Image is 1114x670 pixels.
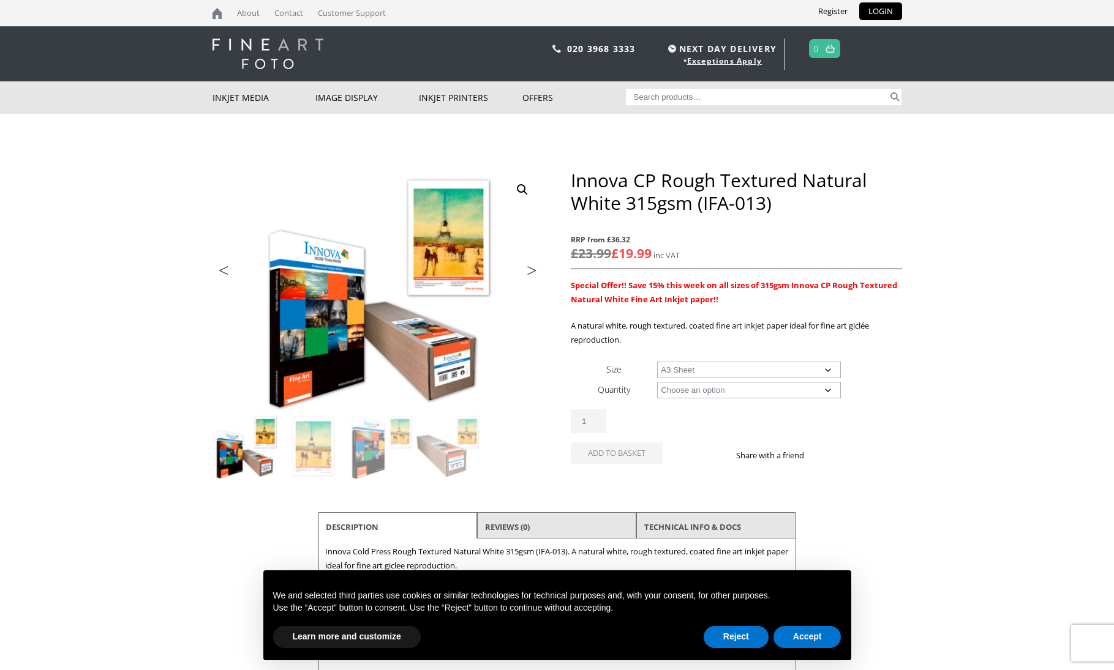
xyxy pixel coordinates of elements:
bdi: 19.99 [611,245,652,262]
img: Innova CP Rough Textured Natural White 315gsm (IFA-013) - Image 2 [280,414,347,480]
img: facebook sharing button [819,450,829,460]
button: Learn more and customize [273,626,421,648]
span: £ [571,245,578,262]
span: £ [611,245,619,262]
p: Share with a friend [736,449,819,463]
p: Use the “Accept” button to consent. Use the “Reject” button to continue without accepting. [273,602,841,614]
p: Innova Cold Press Rough Textured Natural White 315gsm (IFA-013). A natural white, rough textured,... [325,545,789,573]
label: Quantity [598,384,630,395]
a: Offers [522,81,626,114]
a: View full-screen image gallery [511,179,533,201]
button: Add to basket [571,442,663,464]
a: TECHNICAL INFO & DOCS [644,516,741,538]
p: A natural white, rough textured, coated fine art inkjet paper ideal for fine art giclée reproduct... [571,319,901,347]
a: Reviews (0) [485,516,530,538]
input: Search products… [626,89,888,105]
span: NEXT DAY DELIVERY [665,42,777,56]
img: phone.svg [552,45,561,53]
span: RRP from £36.32 [571,233,901,247]
a: Register [809,2,857,20]
a: Exceptions Apply [687,56,762,66]
button: Search [888,89,902,105]
img: Innova CP Rough Textured Natural White 315gsm (IFA-013) [213,414,279,480]
img: email sharing button [848,450,858,460]
input: Product quantity [571,409,606,433]
a: Image Display [315,81,419,114]
p: We and selected third parties use cookies or similar technologies for technical purposes and, wit... [273,590,841,602]
a: LOGIN [859,2,902,20]
img: twitter sharing button [834,450,843,460]
img: time.svg [668,45,676,53]
a: 0 [813,40,819,58]
h1: Innova CP Rough Textured Natural White 315gsm (IFA-013) [571,169,901,214]
img: Innova CP Rough Textured Natural White 315gsm (IFA-013) - Image 3 [348,414,414,480]
img: Innova CP Rough Textured Natural White 315gsm (IFA-013) - Image 4 [415,414,481,480]
span: Special Offer!! Save 15% this week on all sizes of 315gsm Innova CP Rough Textured Natural White ... [571,280,897,305]
a: Inkjet Printers [419,81,522,114]
a: Description [326,516,378,538]
img: basket.svg [826,45,835,53]
div: Notice [254,560,861,670]
a: 020 3968 3333 [567,43,636,54]
button: Accept [773,626,841,648]
button: Reject [704,626,769,648]
a: Inkjet Media [213,81,316,114]
bdi: 23.99 [571,245,611,262]
label: Size [606,363,622,375]
img: logo-white.svg [213,39,323,69]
